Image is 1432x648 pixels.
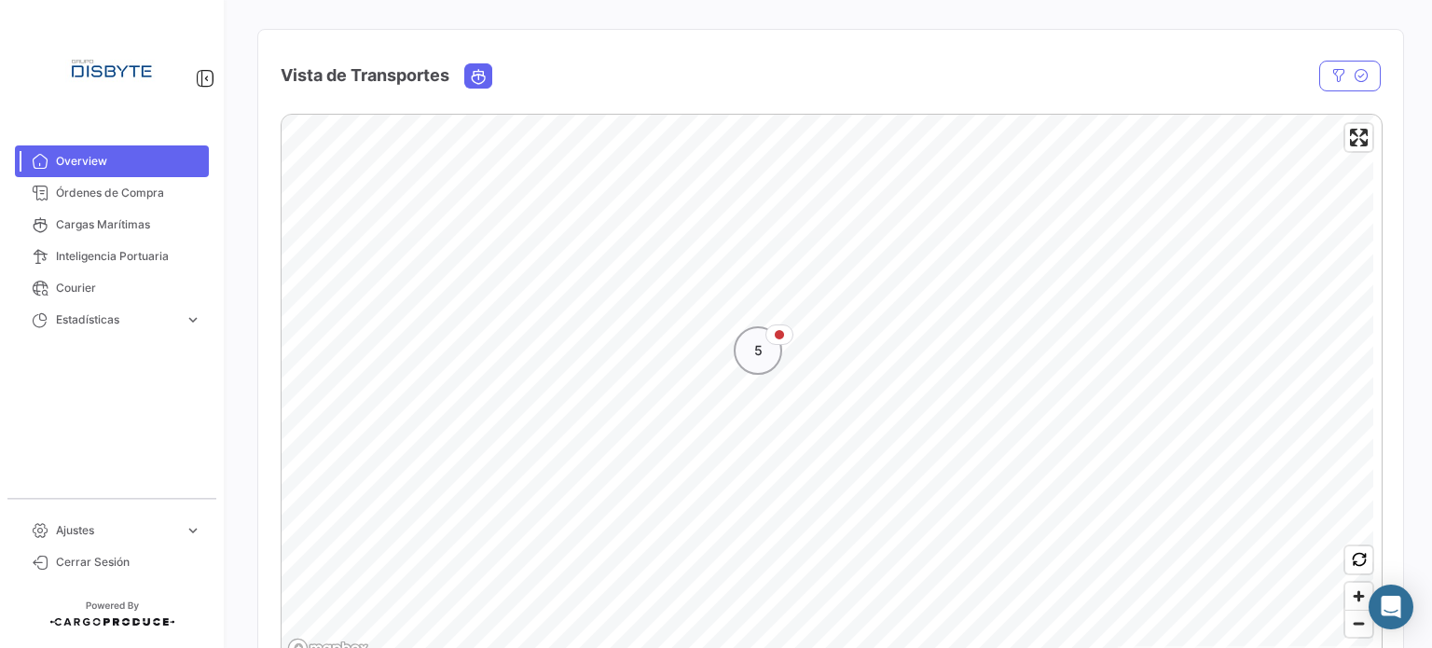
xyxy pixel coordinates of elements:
[1345,610,1372,637] button: Zoom out
[56,153,201,170] span: Overview
[56,248,201,265] span: Inteligencia Portuaria
[15,241,209,272] a: Inteligencia Portuaria
[15,145,209,177] a: Overview
[1345,611,1372,637] span: Zoom out
[56,311,177,328] span: Estadísticas
[15,209,209,241] a: Cargas Marítimas
[465,64,491,88] button: Ocean
[1345,124,1372,151] button: Enter fullscreen
[185,311,201,328] span: expand_more
[734,326,782,375] div: Map marker
[281,62,449,89] h4: Vista de Transportes
[185,522,201,539] span: expand_more
[15,177,209,209] a: Órdenes de Compra
[1345,583,1372,610] button: Zoom in
[15,272,209,304] a: Courier
[56,554,201,571] span: Cerrar Sesión
[56,216,201,233] span: Cargas Marítimas
[56,280,201,296] span: Courier
[65,22,158,116] img: Logo+disbyte.jpeg
[56,185,201,201] span: Órdenes de Compra
[56,522,177,539] span: Ajustes
[754,341,763,360] span: 5
[1369,585,1413,629] div: Abrir Intercom Messenger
